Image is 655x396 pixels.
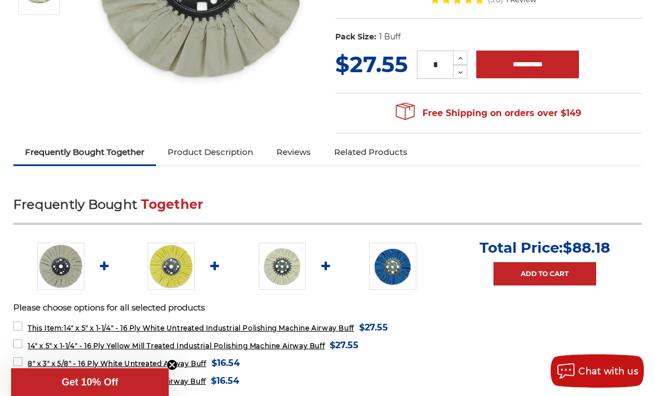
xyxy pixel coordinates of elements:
a: Reviews [265,140,323,164]
a: Related Products [323,140,419,164]
span: 14" x 5" x 1-1/4" - 16 Ply Yellow Mill Treated Industrial Polishing Machine Airway Buff [28,342,325,350]
button: Close teaser [167,359,178,370]
dd: 1 Buff [379,31,401,43]
span: Chat with us [578,366,638,377]
p: Please choose options for all selected products [13,302,642,314]
span: $27.55 [335,51,408,78]
img: 14 inch untreated white airway buffing wheel [37,243,84,290]
span: $27.55 [359,320,388,335]
a: Frequently Bought Together [13,140,156,164]
a: Add to Cart [493,262,596,285]
span: $88.18 [563,239,610,257]
p: Total Price: [480,239,610,257]
span: Together [141,197,203,212]
button: Chat with us [551,354,644,388]
span: Free Shipping on orders over $149 [396,102,581,124]
dt: Pack Size: [335,31,376,43]
span: $16.54 [211,373,239,388]
span: Frequently Bought [13,197,137,212]
span: $27.55 [330,338,359,353]
div: Get 10% OffClose teaser [11,368,169,396]
strong: This Item: [28,324,64,332]
a: Product Description [156,140,265,164]
span: 8" x 3" x 5/8" - 16 Ply White Untreated Airway Buff [28,359,206,368]
span: Get 10% Off [62,377,118,388]
span: 14" x 5" x 1-1/4" - 16 Ply White Untreated Industrial Polishing Machine Airway Buff [28,324,354,332]
span: $16.54 [211,355,240,370]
